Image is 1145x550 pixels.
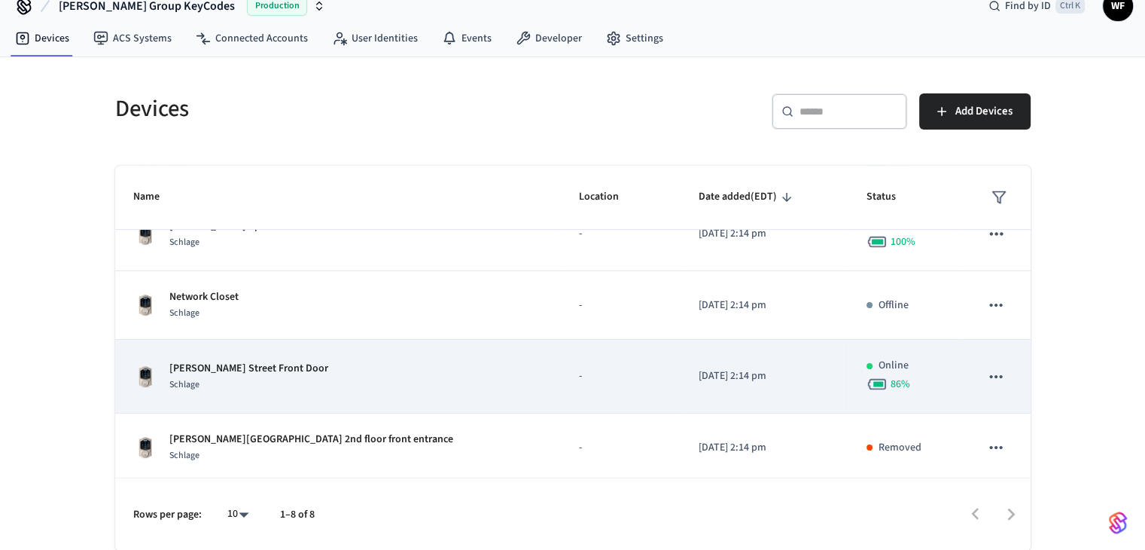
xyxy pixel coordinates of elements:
img: Schlage Sense Smart Deadbolt with Camelot Trim, Front [133,365,157,389]
p: - [579,368,662,384]
span: Location [579,185,638,209]
span: 100 % [891,234,915,249]
span: Status [866,185,915,209]
p: Offline [879,298,909,313]
a: Developer [504,25,594,52]
a: Settings [594,25,675,52]
a: Devices [3,25,81,52]
p: Rows per page: [133,507,202,523]
a: Connected Accounts [184,25,320,52]
button: Add Devices [919,93,1031,130]
img: Schlage Sense Smart Deadbolt with Camelot Trim, Front [133,222,157,246]
p: Network Closet [169,289,239,305]
p: - [579,440,662,456]
p: [DATE] 2:14 pm [699,440,830,456]
h5: Devices [115,93,564,124]
span: Schlage [169,307,199,319]
p: [PERSON_NAME][GEOGRAPHIC_DATA] 2nd floor front entrance [169,432,453,448]
p: - [579,226,662,242]
span: Schlage [169,378,199,391]
img: Schlage Sense Smart Deadbolt with Camelot Trim, Front [133,435,157,460]
span: Date added(EDT) [699,185,796,209]
span: 86 % [891,377,910,392]
span: Schlage [169,449,199,462]
a: User Identities [320,25,430,52]
p: [DATE] 2:14 pm [699,226,830,242]
a: ACS Systems [81,25,184,52]
p: Online [879,358,909,374]
p: [DATE] 2:14 pm [699,368,830,384]
span: Add Devices [955,102,1013,121]
p: - [579,298,662,313]
p: [PERSON_NAME] Street Front Door [169,361,328,377]
img: Schlage Sense Smart Deadbolt with Camelot Trim, Front [133,293,157,317]
p: [DATE] 2:14 pm [699,298,830,313]
div: 10 [220,503,256,525]
span: Schlage [169,236,199,249]
p: Removed [879,440,921,456]
a: Events [430,25,504,52]
img: SeamLogoGradient.69752ec5.svg [1109,511,1127,535]
p: 1–8 of 8 [280,507,315,523]
span: Name [133,185,179,209]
